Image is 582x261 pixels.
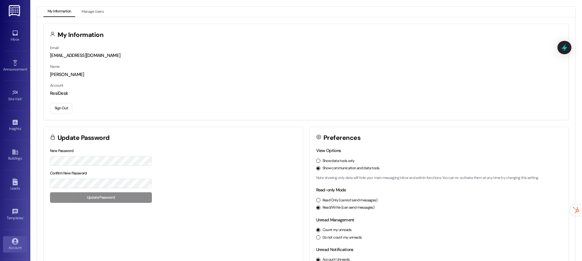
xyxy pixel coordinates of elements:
[22,96,23,100] span: •
[316,217,354,223] label: Unread Management
[323,166,380,171] label: Show communication and data tools
[316,187,346,193] label: Read-only Mode
[323,227,352,233] label: Count my unreads
[50,83,63,88] label: Account
[50,103,72,114] button: Sign Out
[3,177,27,193] a: Leads
[50,148,74,153] label: New Password
[50,52,562,59] div: [EMAIL_ADDRESS][DOMAIN_NAME]
[23,215,24,219] span: •
[323,158,355,164] label: Show data tools only
[316,247,353,252] label: Unread Notifications
[3,236,27,253] a: Account
[50,171,87,176] label: Confirm New Password
[77,7,108,17] button: Manage Users
[58,135,110,141] h3: Update Password
[316,175,563,181] p: Note: showing only data will hide your main messaging inbox and admin functions. You can re-activ...
[323,235,362,240] label: Do not count my unreads
[58,32,104,38] h3: My Information
[3,147,27,163] a: Buildings
[50,64,60,69] label: Name
[316,148,341,153] label: View Options
[50,71,562,78] div: [PERSON_NAME]
[323,198,377,203] label: Read Only (cannot send messages)
[50,45,59,50] label: Email
[323,205,375,210] label: Read/Write (can send messages)
[21,126,22,130] span: •
[3,28,27,44] a: Inbox
[9,5,21,16] img: ResiDesk Logo
[43,7,75,17] button: My Information
[50,90,562,97] div: ResiDesk
[3,206,27,223] a: Templates •
[27,66,28,71] span: •
[3,88,27,104] a: Site Visit •
[3,117,27,134] a: Insights •
[323,135,360,141] h3: Preferences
